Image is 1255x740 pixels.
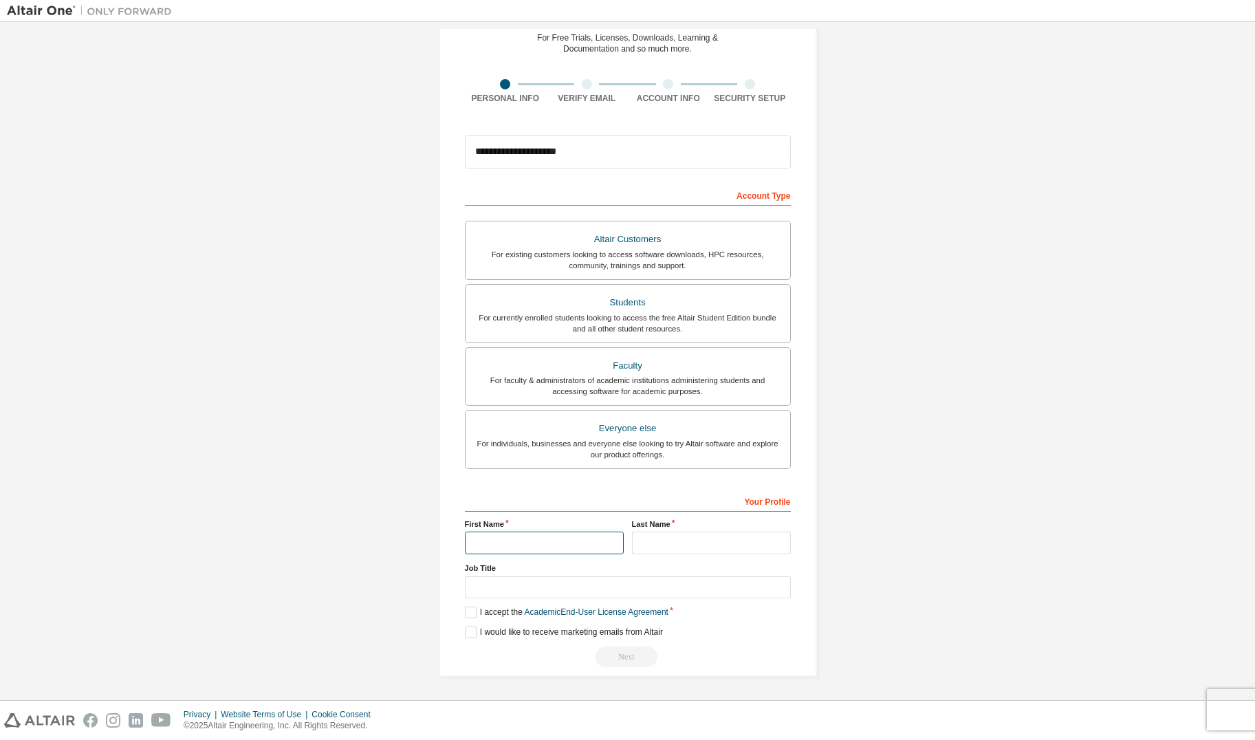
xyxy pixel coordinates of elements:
div: Personal Info [465,93,547,104]
img: altair_logo.svg [4,713,75,728]
label: I accept the [465,607,668,618]
div: Faculty [474,356,782,376]
div: For individuals, businesses and everyone else looking to try Altair software and explore our prod... [474,438,782,460]
label: Job Title [465,563,791,574]
div: Read and acccept EULA to continue [465,646,791,667]
img: Altair One [7,4,179,18]
div: For existing customers looking to access software downloads, HPC resources, community, trainings ... [474,249,782,271]
img: linkedin.svg [129,713,143,728]
div: Everyone else [474,419,782,438]
div: Your Profile [465,490,791,512]
label: First Name [465,519,624,530]
div: Account Type [465,184,791,206]
div: Privacy [184,709,221,720]
div: Website Terms of Use [221,709,312,720]
div: Cookie Consent [312,709,378,720]
div: Altair Customers [474,230,782,249]
img: instagram.svg [106,713,120,728]
div: For Free Trials, Licenses, Downloads, Learning & Documentation and so much more. [537,32,718,54]
div: Students [474,293,782,312]
div: Verify Email [546,93,628,104]
div: For currently enrolled students looking to access the free Altair Student Edition bundle and all ... [474,312,782,334]
img: facebook.svg [83,713,98,728]
label: I would like to receive marketing emails from Altair [465,627,663,638]
div: Account Info [628,93,710,104]
a: Academic End-User License Agreement [525,607,668,617]
div: For faculty & administrators of academic institutions administering students and accessing softwa... [474,375,782,397]
p: © 2025 Altair Engineering, Inc. All Rights Reserved. [184,720,379,732]
img: youtube.svg [151,713,171,728]
div: Security Setup [709,93,791,104]
label: Last Name [632,519,791,530]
